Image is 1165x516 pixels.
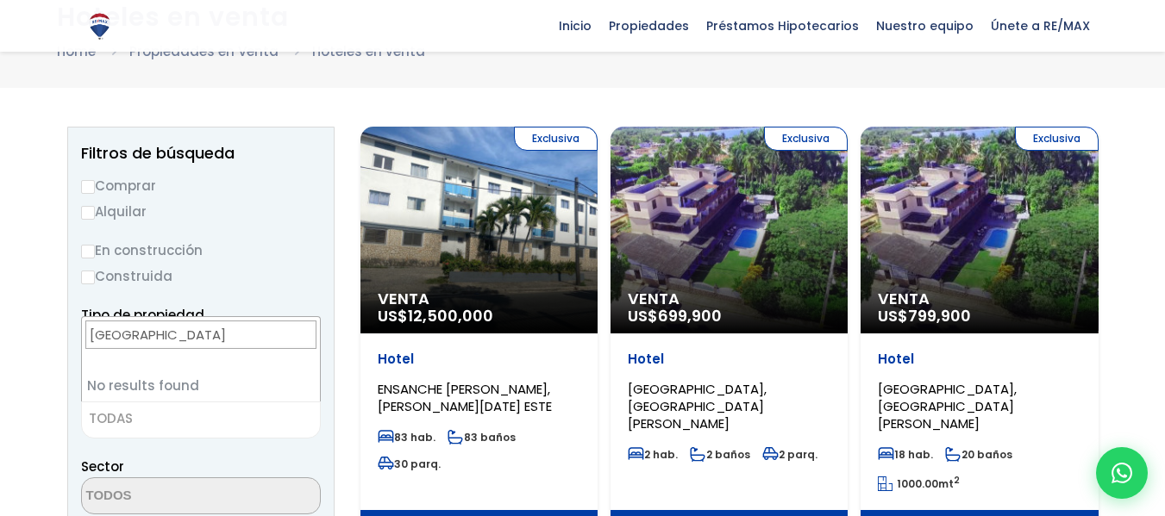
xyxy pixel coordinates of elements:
[764,127,848,151] span: Exclusiva
[378,351,580,368] p: Hotel
[81,180,95,194] input: Comprar
[81,245,95,258] input: En construcción
[1015,127,1099,151] span: Exclusiva
[81,175,321,196] label: Comprar
[878,476,960,491] span: mt
[628,305,722,326] span: US$
[408,305,493,326] span: 12,500,000
[954,474,960,487] sup: 2
[89,409,133,427] span: TODAS
[878,380,1017,432] span: [GEOGRAPHIC_DATA], [GEOGRAPHIC_DATA][PERSON_NAME]
[378,430,435,445] span: 83 hab.
[82,478,249,515] textarea: Search
[878,351,1080,368] p: Hotel
[628,290,830,308] span: Venta
[81,401,321,438] span: TODAS
[628,447,678,462] span: 2 hab.
[81,145,321,162] h2: Filtros de búsqueda
[945,447,1012,462] span: 20 baños
[81,239,321,261] label: En construcción
[378,305,493,326] span: US$
[81,265,321,287] label: Construida
[897,476,938,491] span: 1000.00
[600,13,698,39] span: Propiedades
[628,351,830,368] p: Hotel
[81,306,204,324] span: Tipo de propiedad
[878,305,971,326] span: US$
[82,370,320,401] li: No results found
[82,407,320,431] span: TODAS
[690,447,750,462] span: 2 baños
[378,380,552,415] span: ENSANCHE [PERSON_NAME], [PERSON_NAME][DATE] ESTE
[628,380,767,432] span: [GEOGRAPHIC_DATA], [GEOGRAPHIC_DATA][PERSON_NAME]
[908,305,971,326] span: 799,900
[81,457,124,476] span: Sector
[81,201,321,222] label: Alquilar
[81,270,95,284] input: Construida
[878,447,933,462] span: 18 hab.
[85,320,316,349] input: Search
[982,13,1099,39] span: Únete a RE/MAX
[514,127,598,151] span: Exclusiva
[378,290,580,308] span: Venta
[378,457,441,471] span: 30 parq.
[867,13,982,39] span: Nuestro equipo
[878,290,1080,308] span: Venta
[81,206,95,220] input: Alquilar
[698,13,867,39] span: Préstamos Hipotecarios
[448,430,516,445] span: 83 baños
[550,13,600,39] span: Inicio
[658,305,722,326] span: 699,900
[762,447,817,462] span: 2 parq.
[85,11,115,41] img: Logo de REMAX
